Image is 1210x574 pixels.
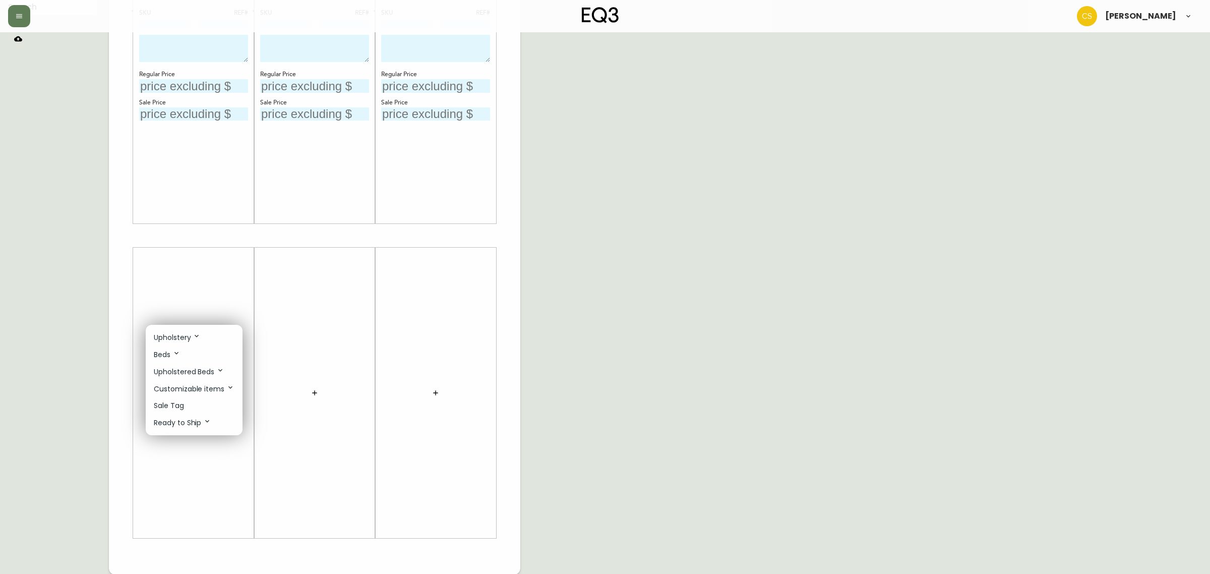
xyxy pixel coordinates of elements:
p: Upholstered Beds [154,366,224,377]
p: Beds [154,349,180,360]
p: Ready to Ship [154,417,211,428]
p: Upholstery [154,332,201,343]
p: Customizable items [154,383,234,394]
p: Sale Tag [154,400,184,411]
